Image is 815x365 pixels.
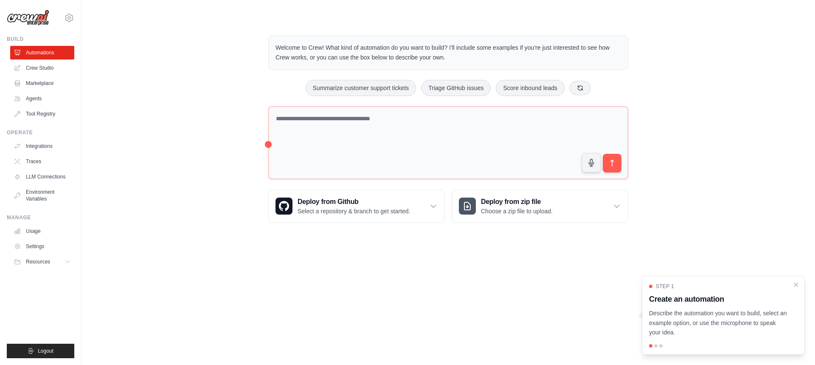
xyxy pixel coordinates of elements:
h3: Deploy from Github [298,197,410,207]
div: Operate [7,129,74,136]
a: Integrations [10,139,74,153]
p: Select a repository & branch to get started. [298,207,410,215]
button: Close walkthrough [793,281,799,288]
a: Automations [10,46,74,59]
a: LLM Connections [10,170,74,184]
a: Traces [10,155,74,168]
button: Summarize customer support tickets [306,80,416,96]
a: Marketplace [10,76,74,90]
div: Build [7,36,74,42]
span: Resources [26,258,50,265]
button: Triage GitHub issues [421,80,491,96]
button: Resources [10,255,74,269]
div: Manage [7,214,74,221]
a: Environment Variables [10,185,74,206]
p: Welcome to Crew! What kind of automation do you want to build? I'll include some examples if you'... [275,43,621,62]
a: Crew Studio [10,61,74,75]
button: Score inbound leads [496,80,565,96]
p: Choose a zip file to upload. [481,207,553,215]
span: Logout [38,348,53,354]
span: Step 1 [656,283,674,290]
a: Settings [10,240,74,253]
a: Usage [10,224,74,238]
img: Logo [7,10,49,26]
a: Agents [10,92,74,105]
h3: Deploy from zip file [481,197,553,207]
p: Describe the automation you want to build, select an example option, or use the microphone to spe... [649,308,787,337]
h3: Create an automation [649,293,787,305]
button: Logout [7,344,74,358]
a: Tool Registry [10,107,74,121]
